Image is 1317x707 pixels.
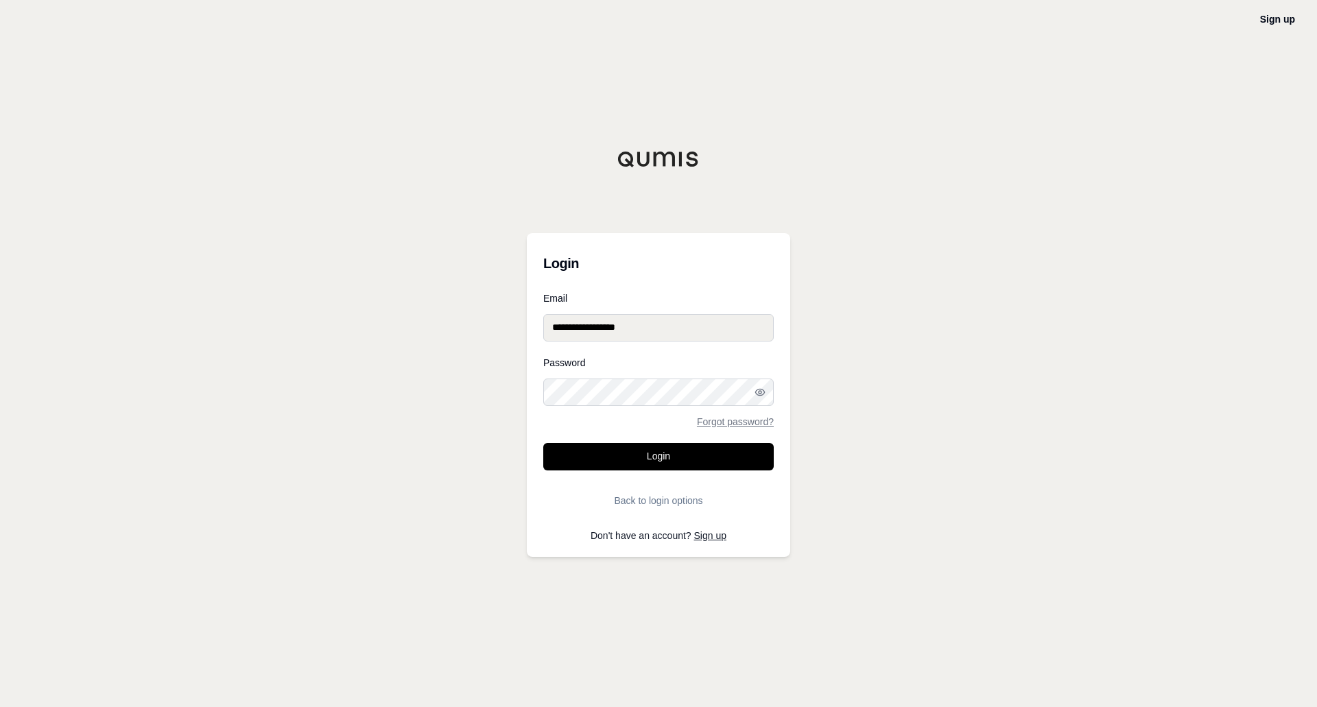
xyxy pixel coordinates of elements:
label: Password [543,358,774,368]
label: Email [543,293,774,303]
a: Sign up [1260,14,1295,25]
button: Login [543,443,774,470]
img: Qumis [617,151,700,167]
p: Don't have an account? [543,531,774,540]
a: Forgot password? [697,417,774,427]
a: Sign up [694,530,726,541]
button: Back to login options [543,487,774,514]
h3: Login [543,250,774,277]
